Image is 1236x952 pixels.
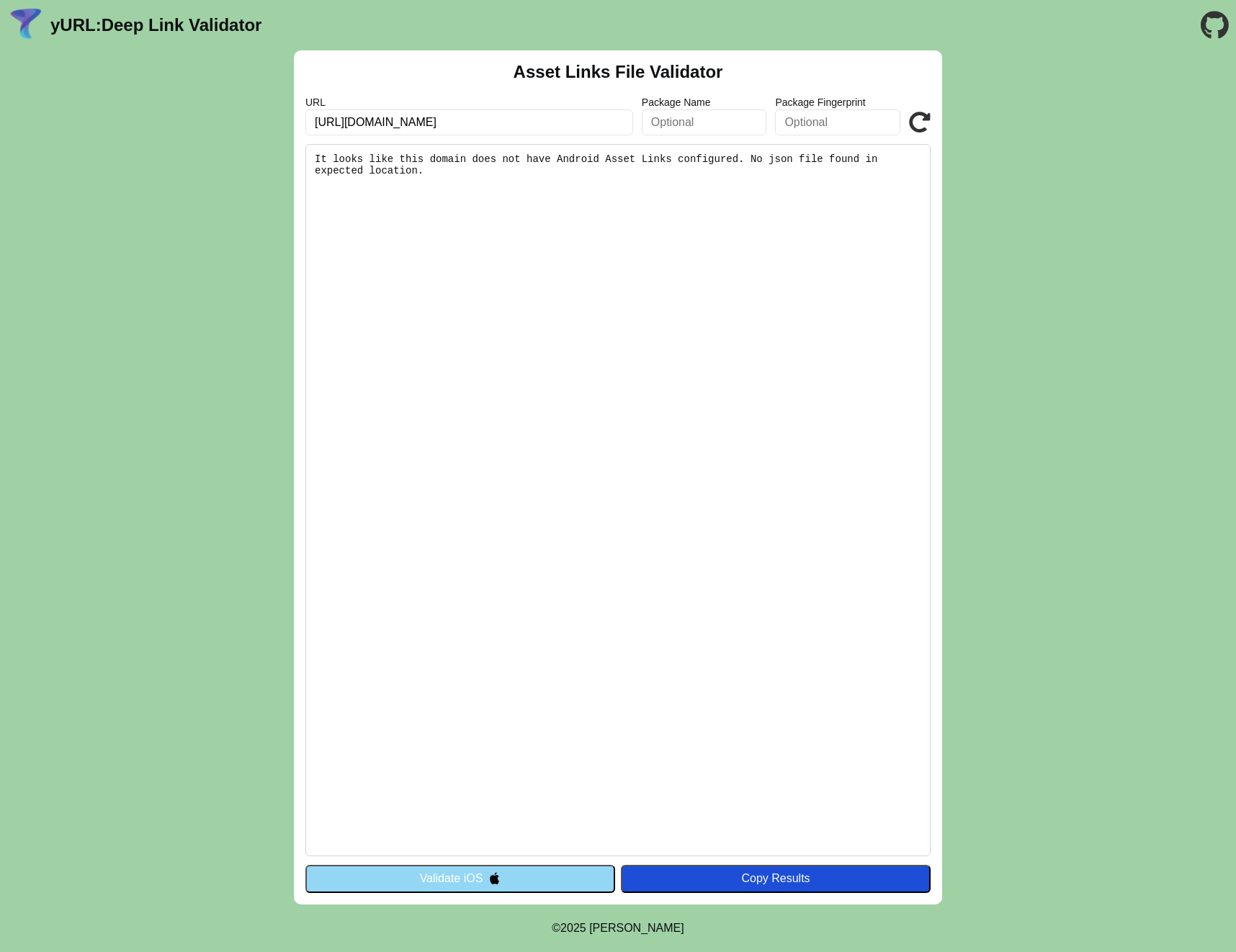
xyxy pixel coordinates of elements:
label: URL [305,96,633,108]
div: Copy Results [628,872,923,885]
img: yURL Logo [7,6,45,44]
input: Required [305,109,633,135]
a: Michael Ibragimchayev's Personal Site [589,922,684,934]
button: Validate iOS [305,865,615,892]
input: Optional [642,109,767,135]
input: Optional [775,109,900,135]
h2: Asset Links File Validator [514,62,723,82]
button: Copy Results [621,865,931,892]
span: 2025 [560,922,586,934]
pre: It looks like this domain does not have Android Asset Links configured. No json file found in exp... [305,144,931,856]
label: Package Fingerprint [775,96,900,108]
footer: © [552,904,684,952]
img: appleIcon.svg [488,872,501,884]
label: Package Name [642,96,767,108]
a: yURL:Deep Link Validator [50,15,261,35]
